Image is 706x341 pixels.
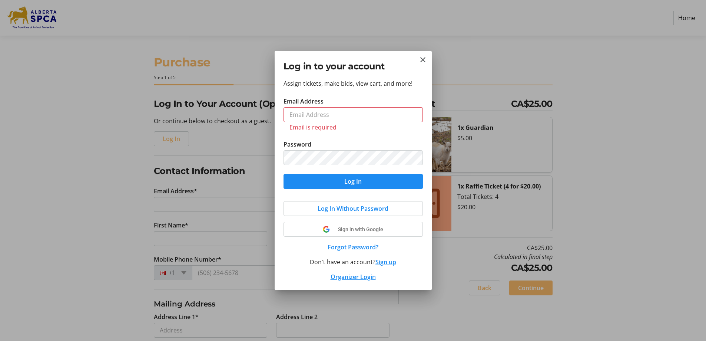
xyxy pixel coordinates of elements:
label: Password [284,140,311,149]
span: Log In [344,177,362,186]
a: Organizer Login [331,273,376,281]
label: Email Address [284,97,324,106]
button: Forgot Password? [284,243,423,252]
button: Sign in with Google [284,222,423,237]
p: Assign tickets, make bids, view cart, and more! [284,79,423,88]
span: Log In Without Password [318,204,388,213]
input: Email Address [284,107,423,122]
tr-error: Email is required [289,124,417,131]
h2: Log in to your account [284,60,423,73]
span: Sign in with Google [338,226,383,232]
div: Don't have an account? [284,258,423,266]
button: Sign up [375,258,396,266]
button: Log In [284,174,423,189]
button: Log In Without Password [284,201,423,216]
button: Close [418,55,427,64]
